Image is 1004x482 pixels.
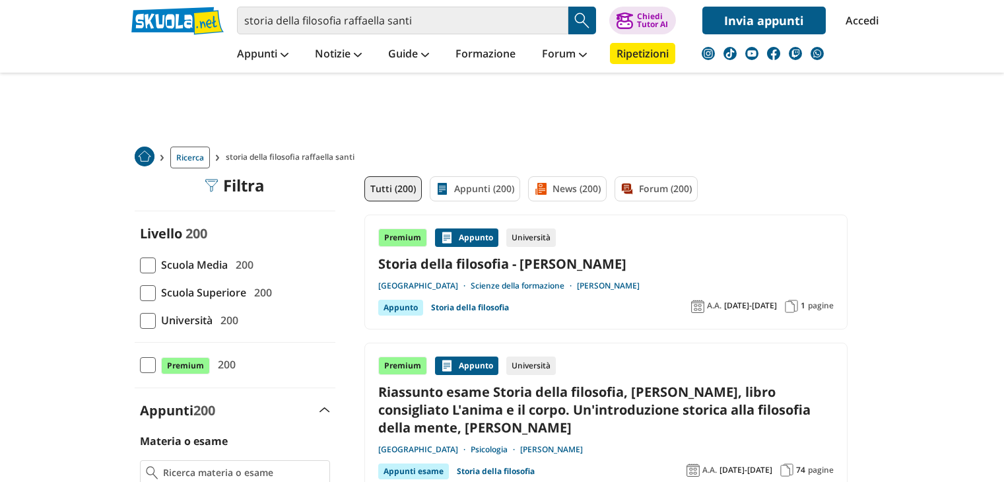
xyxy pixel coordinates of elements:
span: 200 [193,401,215,419]
div: Appunti esame [378,464,449,479]
div: Appunto [435,228,498,247]
a: Riassunto esame Storia della filosofia, [PERSON_NAME], libro consigliato L'anima e il corpo. Un'i... [378,383,834,437]
span: A.A. [707,300,721,311]
label: Materia o esame [140,434,228,448]
span: Premium [161,357,210,374]
div: Chiedi Tutor AI [637,13,668,28]
img: twitch [789,47,802,60]
img: Home [135,147,154,166]
a: Scienze della formazione [471,281,577,291]
img: Anno accademico [691,300,704,313]
img: News filtro contenuto [534,182,547,195]
a: Forum [539,43,590,67]
a: Home [135,147,154,168]
img: Filtra filtri mobile [205,179,218,192]
img: Anno accademico [686,464,700,477]
span: Università [156,312,213,329]
a: Accedi [846,7,873,34]
a: [PERSON_NAME] [520,444,583,455]
a: Ripetizioni [610,43,675,64]
img: Cerca appunti, riassunti o versioni [572,11,592,30]
span: pagine [808,465,834,475]
a: Psicologia [471,444,520,455]
a: Tutti (200) [364,176,422,201]
span: storia della filosofia raffaella santi [226,147,360,168]
img: instagram [702,47,715,60]
a: Notizie [312,43,365,67]
span: 1 [801,300,805,311]
a: Ricerca [170,147,210,168]
span: 200 [213,356,236,373]
span: Scuola Superiore [156,284,246,301]
label: Appunti [140,401,215,419]
div: Filtra [205,176,265,195]
a: [GEOGRAPHIC_DATA] [378,281,471,291]
img: WhatsApp [811,47,824,60]
a: Guide [385,43,432,67]
a: Appunti [234,43,292,67]
span: 200 [185,224,207,242]
span: 200 [215,312,238,329]
img: Ricerca materia o esame [146,466,158,479]
span: 74 [796,465,805,475]
input: Cerca appunti, riassunti o versioni [237,7,568,34]
span: [DATE]-[DATE] [720,465,772,475]
a: Invia appunti [702,7,826,34]
span: pagine [808,300,834,311]
a: Storia della filosofia [457,464,535,479]
a: News (200) [528,176,607,201]
div: Appunto [378,300,423,316]
div: Appunto [435,357,498,375]
div: Premium [378,357,427,375]
span: Scuola Media [156,256,228,273]
button: Search Button [568,7,596,34]
img: Apri e chiudi sezione [319,407,330,413]
img: tiktok [723,47,737,60]
a: [GEOGRAPHIC_DATA] [378,444,471,455]
div: Università [506,357,556,375]
img: youtube [745,47,758,60]
img: Appunti filtro contenuto [436,182,449,195]
a: Storia della filosofia [431,300,509,316]
a: Formazione [452,43,519,67]
a: [PERSON_NAME] [577,281,640,291]
input: Ricerca materia o esame [163,466,323,479]
a: Forum (200) [615,176,698,201]
span: 200 [249,284,272,301]
div: Università [506,228,556,247]
img: Appunti contenuto [440,231,453,244]
span: 200 [230,256,253,273]
img: Appunti contenuto [440,359,453,372]
button: ChiediTutor AI [609,7,676,34]
div: Premium [378,228,427,247]
span: A.A. [702,465,717,475]
a: Storia della filosofia - [PERSON_NAME] [378,255,834,273]
a: Appunti (200) [430,176,520,201]
img: Pagine [780,464,793,477]
img: Forum filtro contenuto [620,182,634,195]
img: Pagine [785,300,798,313]
label: Livello [140,224,182,242]
span: [DATE]-[DATE] [724,300,777,311]
img: facebook [767,47,780,60]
